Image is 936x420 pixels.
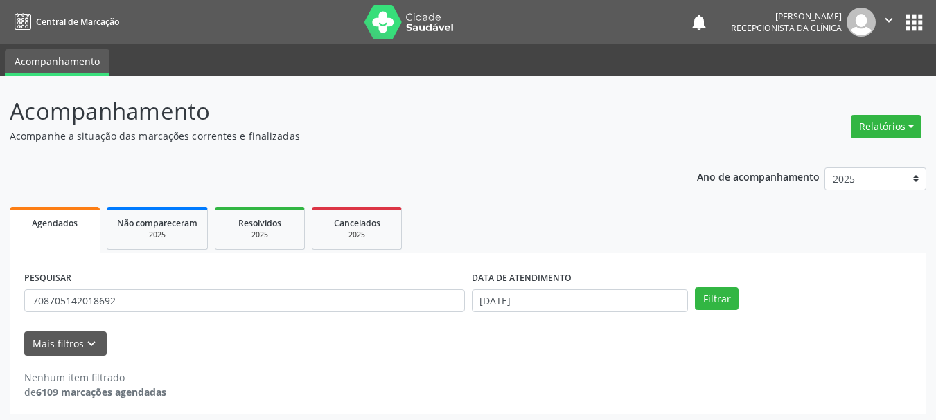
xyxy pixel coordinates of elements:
span: Central de Marcação [36,16,119,28]
div: 2025 [225,230,294,240]
div: 2025 [117,230,197,240]
i:  [881,12,897,28]
div: de [24,385,166,399]
div: Nenhum item filtrado [24,370,166,385]
div: 2025 [322,230,391,240]
span: Recepcionista da clínica [731,22,842,34]
button: Mais filtroskeyboard_arrow_down [24,331,107,356]
div: [PERSON_NAME] [731,10,842,22]
button: apps [902,10,926,35]
button:  [876,8,902,37]
span: Cancelados [334,217,380,229]
label: PESQUISAR [24,268,71,289]
button: notifications [689,12,709,32]
button: Relatórios [851,115,921,138]
span: Não compareceram [117,217,197,229]
span: Resolvidos [238,217,281,229]
input: Nome, CNS [24,289,465,313]
label: DATA DE ATENDIMENTO [472,268,572,289]
p: Acompanhe a situação das marcações correntes e finalizadas [10,129,651,143]
p: Ano de acompanhamento [697,167,820,185]
span: Agendados [32,217,78,229]
img: img [847,8,876,37]
i: keyboard_arrow_down [84,336,99,351]
button: Filtrar [695,287,739,311]
a: Acompanhamento [5,49,109,76]
p: Acompanhamento [10,94,651,129]
input: Selecione um intervalo [472,289,689,313]
strong: 6109 marcações agendadas [36,385,166,399]
a: Central de Marcação [10,10,119,33]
